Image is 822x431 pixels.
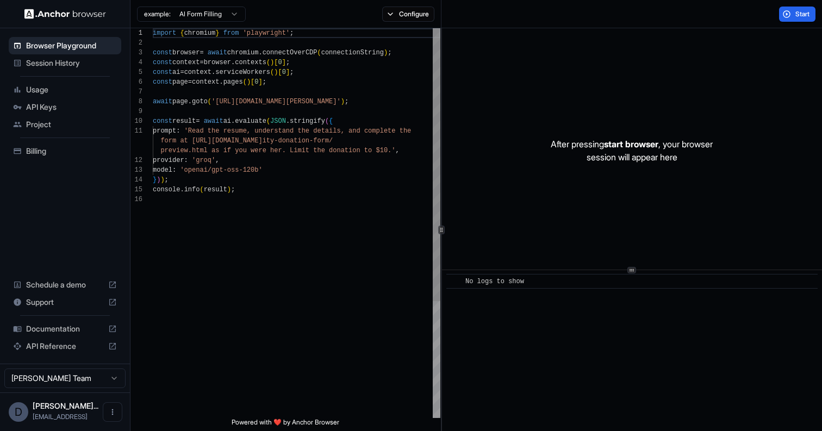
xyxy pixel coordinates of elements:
[317,49,321,57] span: (
[325,117,329,125] span: (
[130,165,142,175] div: 13
[180,29,184,37] span: {
[184,127,380,135] span: 'Read the resume, understand the details, and comp
[160,147,356,154] span: preview.html as if you were her. Limit the donatio
[172,59,200,66] span: context
[130,38,142,48] div: 2
[180,166,262,174] span: 'openai/gpt-oss-120b'
[290,68,294,76] span: ;
[9,37,121,54] div: Browser Playground
[231,59,235,66] span: .
[200,186,203,193] span: (
[153,157,184,164] span: provider
[153,166,172,174] span: model
[215,29,219,37] span: }
[274,68,278,76] span: )
[231,117,235,125] span: .
[9,402,28,422] div: D
[130,87,142,97] div: 7
[270,68,274,76] span: (
[192,157,215,164] span: 'groq'
[9,81,121,98] div: Usage
[130,185,142,195] div: 15
[26,119,117,130] span: Project
[130,175,142,185] div: 14
[227,49,259,57] span: chromium
[251,78,254,86] span: [
[9,320,121,338] div: Documentation
[266,117,270,125] span: (
[204,117,223,125] span: await
[172,78,188,86] span: page
[215,68,270,76] span: serviceWorkers
[196,117,200,125] span: =
[130,48,142,58] div: 3
[208,49,227,57] span: await
[188,98,192,105] span: .
[286,68,290,76] span: ]
[290,117,325,125] span: stringify
[9,142,121,160] div: Billing
[263,78,266,86] span: ;
[184,186,200,193] span: info
[254,78,258,86] span: 0
[286,117,290,125] span: .
[172,166,176,174] span: :
[795,10,811,18] span: Start
[223,78,243,86] span: pages
[153,78,172,86] span: const
[243,78,247,86] span: (
[160,176,164,184] span: )
[345,98,348,105] span: ;
[176,127,180,135] span: :
[9,116,121,133] div: Project
[9,54,121,72] div: Session History
[286,59,290,66] span: ;
[551,138,713,164] p: After pressing , your browser session will appear here
[282,68,286,76] span: 0
[200,59,203,66] span: =
[380,127,412,135] span: lete the
[153,176,157,184] span: }
[153,127,176,135] span: prompt
[26,40,117,51] span: Browser Playground
[384,49,388,57] span: )
[9,98,121,116] div: API Keys
[180,68,184,76] span: =
[200,49,203,57] span: =
[270,59,274,66] span: )
[26,146,117,157] span: Billing
[130,195,142,204] div: 16
[263,49,317,57] span: connectOverCDP
[172,117,196,125] span: result
[26,323,104,334] span: Documentation
[258,78,262,86] span: ]
[153,186,180,193] span: console
[232,418,339,431] span: Powered with ❤️ by Anchor Browser
[258,49,262,57] span: .
[184,157,188,164] span: :
[290,29,294,37] span: ;
[130,116,142,126] div: 10
[26,279,104,290] span: Schedule a demo
[263,137,333,145] span: ity-donation-form/
[130,28,142,38] div: 1
[452,276,457,287] span: ​
[130,97,142,107] div: 8
[208,98,211,105] span: (
[321,49,384,57] span: connectionString
[465,278,524,285] span: No logs to show
[153,68,172,76] span: const
[247,78,251,86] span: )
[26,341,104,352] span: API Reference
[130,77,142,87] div: 6
[130,67,142,77] div: 5
[130,155,142,165] div: 12
[180,186,184,193] span: .
[341,98,345,105] span: )
[157,176,160,184] span: )
[33,413,88,421] span: dekel@deepdub.ai
[153,29,176,37] span: import
[235,117,266,125] span: evaluate
[26,58,117,68] span: Session History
